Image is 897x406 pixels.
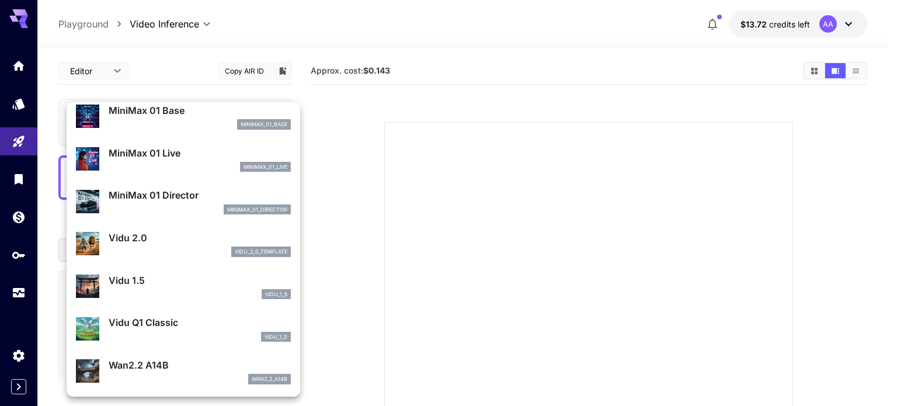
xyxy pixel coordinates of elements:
p: minimax_01_base [241,120,287,129]
div: MiniMax 01 Liveminimax_01_live [76,141,291,177]
p: Vidu 1.5 [109,273,291,287]
div: Vidu Q1 Classicvidu_1_0 [76,311,291,346]
p: vidu_1_5 [265,290,287,299]
div: Vidu 2.0vidu_2_0_template [76,226,291,262]
div: MiniMax 01 Baseminimax_01_base [76,99,291,134]
div: MiniMax 01 Directorminimax_01_director [76,183,291,219]
p: MiniMax 01 Director [109,188,291,202]
p: MiniMax 01 Base [109,103,291,117]
p: vidu_1_0 [265,333,287,341]
p: Vidu Q1 Classic [109,315,291,329]
p: wan2_2_a14b [252,375,287,383]
p: Vidu 2.0 [109,231,291,245]
p: minimax_01_director [227,206,287,214]
div: Vidu 1.5vidu_1_5 [76,269,291,304]
p: MiniMax 01 Live [109,146,291,160]
p: vidu_2_0_template [235,248,287,256]
p: Wan2.2 A14B [109,358,291,372]
p: minimax_01_live [244,163,287,171]
div: Wan2.2 A14Bwan2_2_a14b [76,353,291,389]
